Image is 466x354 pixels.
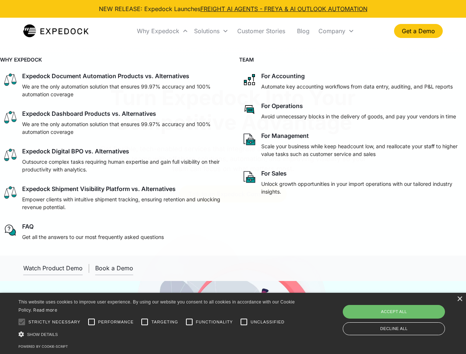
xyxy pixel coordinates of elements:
div: Show details [18,330,297,338]
div: FAQ [22,223,34,230]
img: paper and bag icon [242,170,257,184]
p: Empower clients with intuitive shipment tracking, ensuring retention and unlocking revenue potent... [22,195,224,211]
p: We are the only automation solution that ensures 99.97% accuracy and 100% automation coverage [22,83,224,98]
img: network like icon [242,72,257,87]
div: For Accounting [261,72,305,80]
div: Book a Demo [95,264,133,272]
div: For Management [261,132,309,139]
iframe: Chat Widget [343,274,466,354]
span: Show details [27,332,58,337]
span: Unclassified [251,319,284,325]
img: scale icon [3,185,18,200]
p: Avoid unnecessary blocks in the delivery of goods, and pay your vendors in time [261,112,456,120]
span: This website uses cookies to improve user experience. By using our website you consent to all coo... [18,299,295,313]
div: Expedock Digital BPO vs. Alternatives [22,147,129,155]
a: Get a Demo [394,24,443,38]
div: Solutions [194,27,220,35]
img: regular chat bubble icon [3,223,18,237]
div: Expedock Document Automation Products vs. Alternatives [22,72,189,80]
p: We are the only automation solution that ensures 99.97% accuracy and 100% automation coverage [22,120,224,136]
div: Why Expedock [137,27,179,35]
span: Targeting [151,319,178,325]
a: open lightbox [23,261,83,275]
div: For Sales [261,170,287,177]
img: scale icon [3,147,18,162]
p: Automate key accounting workflows from data entry, auditing, and P&L reports [261,83,453,90]
div: Why Expedock [134,18,191,44]
p: Scale your business while keep headcount low, and reallocate your staff to higher value tasks suc... [261,142,463,158]
div: Expedock Dashboard Products vs. Alternatives [22,110,156,117]
a: Read more [33,307,57,313]
span: Functionality [196,319,233,325]
img: paper and bag icon [242,132,257,147]
a: Blog [291,18,315,44]
div: Expedock Shipment Visibility Platform vs. Alternatives [22,185,176,192]
p: Outsource complex tasks requiring human expertise and gain full visibility on their productivity ... [22,158,224,173]
div: Company [315,18,357,44]
img: scale icon [3,110,18,125]
div: For Operations [261,102,303,110]
a: home [23,24,89,38]
div: Solutions [191,18,231,44]
a: FREIGHT AI AGENTS - FREYA & AI OUTLOOK AUTOMATION [200,5,367,13]
span: Performance [98,319,134,325]
a: Powered by cookie-script [18,344,68,348]
img: rectangular chat bubble icon [242,102,257,117]
a: Customer Stories [231,18,291,44]
a: Book a Demo [95,261,133,275]
div: NEW RELEASE: Expedock Launches [99,4,367,13]
img: scale icon [3,72,18,87]
p: Unlock growth opportunities in your import operations with our tailored industry insights. [261,180,463,195]
img: Expedock Logo [23,24,89,38]
p: Get all the answers to our most frequently asked questions [22,233,164,241]
span: Strictly necessary [28,319,80,325]
div: Company [318,27,345,35]
div: Watch Product Demo [23,264,83,272]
